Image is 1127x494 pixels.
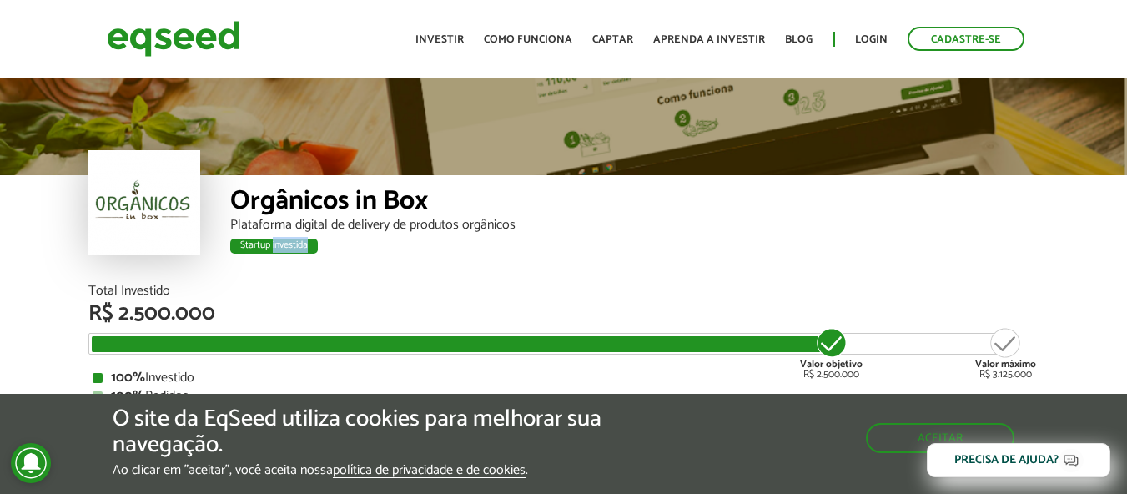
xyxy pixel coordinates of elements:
strong: Valor objetivo [800,356,863,372]
a: Investir [415,34,464,45]
a: Blog [785,34,813,45]
div: Investido [93,371,1035,385]
a: Cadastre-se [908,27,1024,51]
a: Como funciona [484,34,572,45]
div: R$ 2.500.000 [800,326,863,380]
div: R$ 2.500.000 [88,303,1039,325]
div: R$ 3.125.000 [975,326,1036,380]
a: Login [855,34,888,45]
strong: Valor máximo [975,356,1036,372]
strong: 100% [111,385,145,407]
div: Total Investido [88,285,1039,298]
img: EqSeed [107,17,240,61]
h5: O site da EqSeed utiliza cookies para melhorar sua navegação. [113,406,653,458]
a: Aprenda a investir [653,34,765,45]
div: Startup investida [230,239,318,254]
a: Captar [592,34,633,45]
a: política de privacidade e de cookies [333,464,526,478]
button: Aceitar [866,423,1014,453]
div: Pedidos [93,390,1035,403]
div: Plataforma digital de delivery de produtos orgânicos [230,219,1039,232]
p: Ao clicar em "aceitar", você aceita nossa . [113,462,653,478]
strong: 100% [111,366,145,389]
div: Orgânicos in Box [230,188,1039,219]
